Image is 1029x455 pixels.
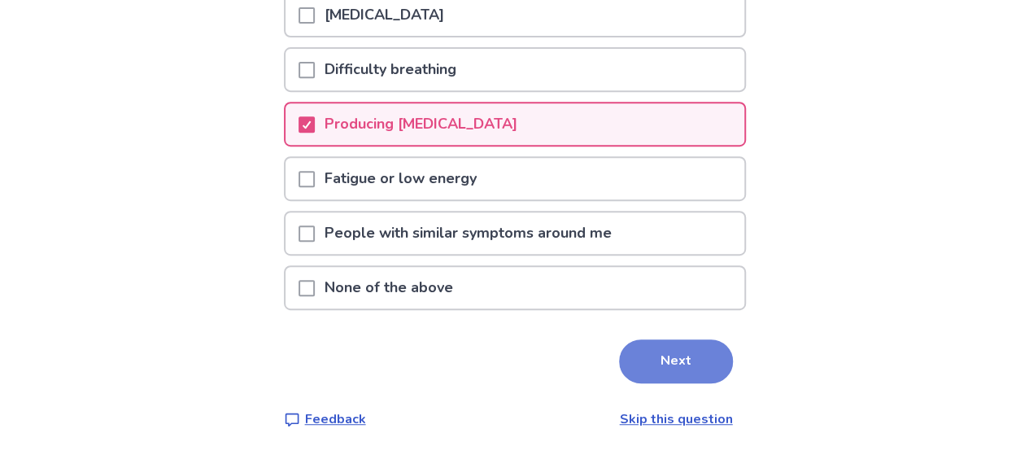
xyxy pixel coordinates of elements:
a: Feedback [284,409,366,429]
p: People with similar symptoms around me [315,212,621,254]
p: Producing [MEDICAL_DATA] [315,103,527,145]
p: Difficulty breathing [315,49,466,90]
p: None of the above [315,267,463,308]
a: Skip this question [620,410,733,428]
button: Next [619,339,733,383]
p: Fatigue or low energy [315,158,486,199]
p: Feedback [305,409,366,429]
